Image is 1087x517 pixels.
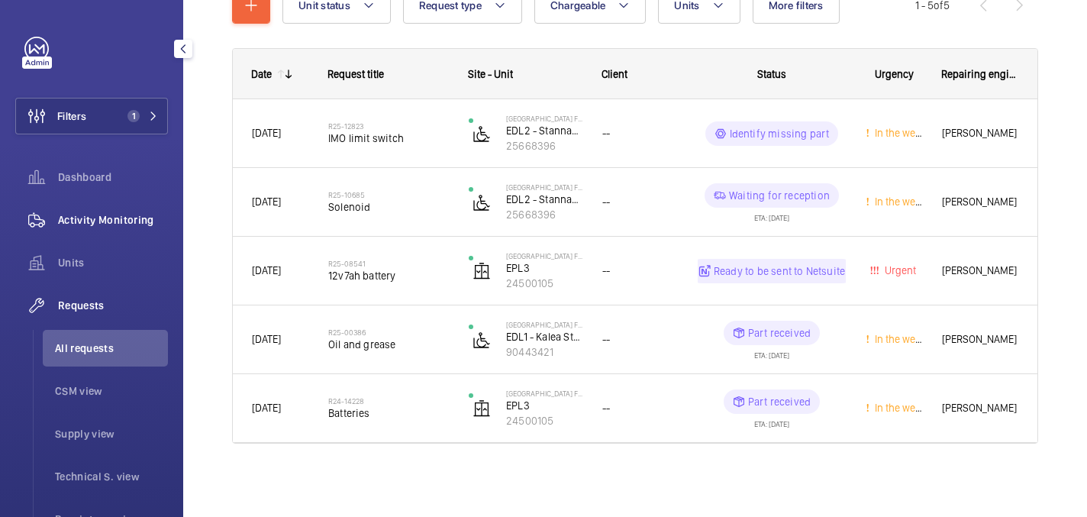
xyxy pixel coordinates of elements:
[602,68,627,80] span: Client
[328,190,449,199] h2: R25-10685
[328,396,449,406] h2: R24-14228
[754,345,789,359] div: ETA: [DATE]
[757,68,786,80] span: Status
[602,193,678,211] div: --
[251,68,272,80] div: Date
[602,399,678,417] div: --
[328,328,449,337] h2: R25-00386
[506,114,582,123] p: [GEOGRAPHIC_DATA] for Integrated Medicine ([GEOGRAPHIC_DATA])
[942,124,1018,142] span: [PERSON_NAME]
[875,68,914,80] span: Urgency
[872,333,926,345] span: In the week
[872,195,926,208] span: In the week
[882,264,916,276] span: Urgent
[328,199,449,215] span: Solenoid
[473,331,491,349] img: platform_lift.svg
[252,264,281,276] span: [DATE]
[55,383,168,399] span: CSM view
[506,123,582,138] p: EDL2 - Stannah Platform (By Café)
[328,268,449,283] span: 12v7ah battery
[468,68,513,80] span: Site - Unit
[942,331,1018,348] span: [PERSON_NAME]
[748,325,811,341] p: Part received
[473,124,491,143] img: platform_lift.svg
[602,331,678,348] div: --
[328,406,449,421] span: Batteries
[58,212,168,228] span: Activity Monitoring
[506,251,582,260] p: [GEOGRAPHIC_DATA] for Integrated Medicine ([GEOGRAPHIC_DATA])
[327,68,384,80] span: Request title
[328,337,449,352] span: Oil and grease
[730,126,830,141] p: Identify missing part
[127,110,140,122] span: 1
[506,320,582,329] p: [GEOGRAPHIC_DATA] for Integrated Medicine ([GEOGRAPHIC_DATA])
[942,399,1018,417] span: [PERSON_NAME]
[252,127,281,139] span: [DATE]
[473,399,491,418] img: elevator.svg
[473,262,491,280] img: elevator.svg
[506,398,582,413] p: EPL3
[252,195,281,208] span: [DATE]
[252,402,281,414] span: [DATE]
[506,192,582,207] p: EDL2 - Stannah Platform (By Café)
[714,263,845,279] p: Ready to be sent to Netsuite
[872,127,926,139] span: In the week
[942,193,1018,211] span: [PERSON_NAME]
[729,188,830,203] p: Waiting for reception
[602,262,678,280] div: --
[602,124,678,142] div: --
[506,138,582,153] p: 25668396
[506,344,582,360] p: 90443421
[55,426,168,441] span: Supply view
[754,414,789,428] div: ETA: [DATE]
[15,98,168,134] button: Filters1
[328,259,449,268] h2: R25-08541
[506,260,582,276] p: EPL3
[473,193,491,212] img: platform_lift.svg
[57,108,86,124] span: Filters
[58,255,168,270] span: Units
[942,262,1018,280] span: [PERSON_NAME]
[941,68,1019,80] span: Repairing engineer
[58,298,168,313] span: Requests
[754,208,789,221] div: ETA: [DATE]
[748,394,811,409] p: Part received
[55,341,168,356] span: All requests
[328,131,449,146] span: IMO limit switch
[506,276,582,291] p: 24500105
[506,183,582,192] p: [GEOGRAPHIC_DATA] for Integrated Medicine ([GEOGRAPHIC_DATA])
[506,389,582,398] p: [GEOGRAPHIC_DATA] for Integrated Medicine ([GEOGRAPHIC_DATA])
[328,121,449,131] h2: R25-12823
[506,329,582,344] p: EDL1 - Kalea Stairlift (By CBRE Site Office)
[506,413,582,428] p: 24500105
[872,402,926,414] span: In the week
[58,170,168,185] span: Dashboard
[252,333,281,345] span: [DATE]
[55,469,168,484] span: Technical S. view
[506,207,582,222] p: 25668396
